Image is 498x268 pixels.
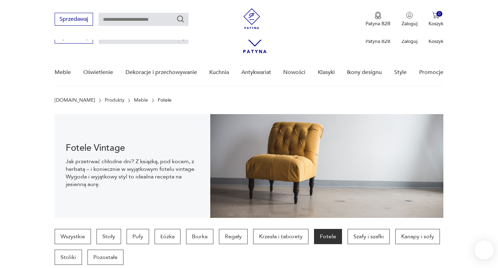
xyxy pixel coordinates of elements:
img: Patyna - sklep z meblami i dekoracjami vintage [241,8,262,29]
a: Krzesła i taborety [253,229,308,244]
a: Sprzedawaj [55,17,93,22]
a: Promocje [419,59,443,86]
a: Dekoracje i przechowywanie [126,59,197,86]
h1: Fotele Vintage [66,144,199,152]
a: Nowości [283,59,305,86]
a: Łóżka [155,229,181,244]
a: Ikona medaluPatyna B2B [366,12,390,27]
a: Biurka [186,229,213,244]
a: Fotele [314,229,342,244]
a: Sprzedawaj [55,35,93,40]
p: Zaloguj [402,38,417,45]
button: Szukaj [176,15,185,23]
p: Patyna B2B [366,20,390,27]
a: Klasyki [318,59,335,86]
a: Wszystkie [55,229,91,244]
p: Jak przetrwać chłodne dni? Z książką, pod kocem, z herbatą – i koniecznie w wyjątkowym fotelu vin... [66,158,199,188]
a: Stoliki [55,250,82,265]
a: Kuchnia [209,59,229,86]
a: Regały [219,229,248,244]
a: Pozostałe [87,250,123,265]
button: 0Koszyk [428,12,443,27]
a: Pufy [127,229,149,244]
a: Oświetlenie [83,59,113,86]
p: Fotele [158,98,172,103]
img: Ikona medalu [375,12,381,19]
a: Meble [134,98,148,103]
button: Sprzedawaj [55,13,93,26]
p: Koszyk [428,20,443,27]
img: 9275102764de9360b0b1aa4293741aa9.jpg [210,114,443,218]
button: Patyna B2B [366,12,390,27]
div: 0 [436,11,442,17]
a: Antykwariat [241,59,271,86]
a: Style [394,59,407,86]
p: Zaloguj [402,20,417,27]
p: Koszyk [428,38,443,45]
img: Ikonka użytkownika [406,12,413,19]
img: Ikona koszyka [432,12,439,19]
a: Meble [55,59,71,86]
a: Szafy i szafki [348,229,390,244]
a: Stoły [96,229,121,244]
iframe: Smartsupp widget button [474,240,494,260]
button: Zaloguj [402,12,417,27]
a: Produkty [105,98,124,103]
a: Ikony designu [347,59,382,86]
a: [DOMAIN_NAME] [55,98,95,103]
p: Patyna B2B [366,38,390,45]
a: Kanapy i sofy [395,229,440,244]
